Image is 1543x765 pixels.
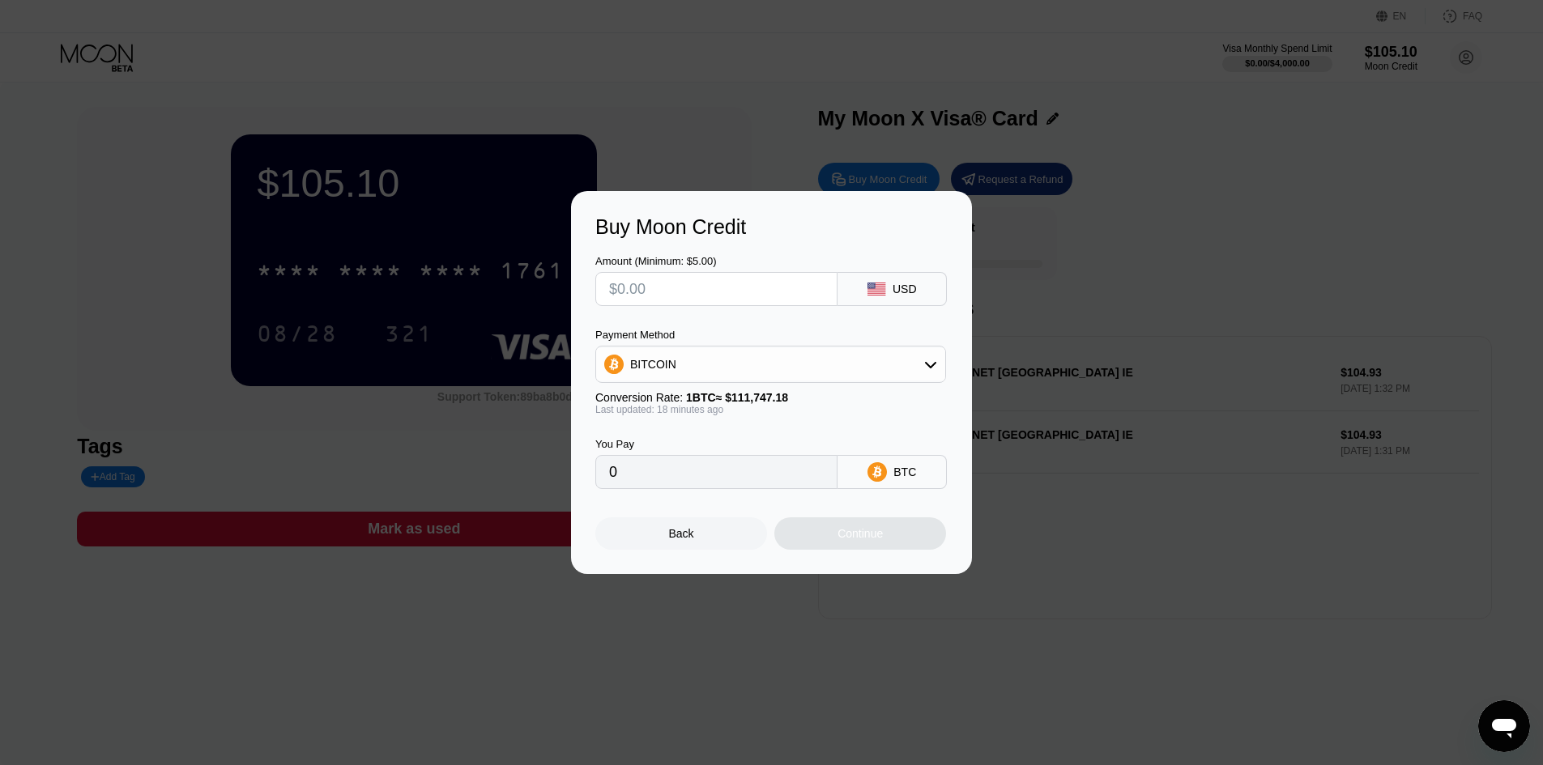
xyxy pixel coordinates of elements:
[893,283,917,295] div: USD
[595,391,946,404] div: Conversion Rate:
[595,329,946,341] div: Payment Method
[596,348,945,380] div: BITCOIN
[609,273,824,305] input: $0.00
[893,465,916,478] div: BTC
[595,215,948,239] div: Buy Moon Credit
[595,404,946,415] div: Last updated: 18 minutes ago
[669,527,694,540] div: Back
[1478,700,1530,752] iframe: Button to launch messaging window
[630,358,676,371] div: BITCOIN
[595,255,838,267] div: Amount (Minimum: $5.00)
[686,391,788,404] span: 1 BTC ≈ $111,747.18
[595,517,767,550] div: Back
[595,438,838,450] div: You Pay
